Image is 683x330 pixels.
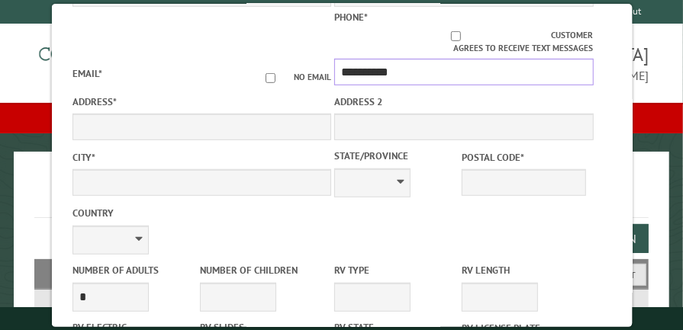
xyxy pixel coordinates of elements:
label: Address [72,95,330,109]
label: Address 2 [333,95,592,109]
label: RV Type [333,263,458,277]
label: City [72,150,330,165]
input: Customer agrees to receive text messages [359,31,550,41]
h2: Filters [34,259,649,288]
h1: Reservations [34,176,649,218]
label: RV Length [461,263,585,277]
label: No email [246,71,330,84]
label: Number of Children [199,263,324,277]
img: Campground Commander [34,30,225,89]
label: Postal Code [461,150,585,165]
label: Email [72,67,101,80]
label: Phone [333,11,367,24]
input: No email [246,73,293,83]
label: Number of Adults [72,263,196,277]
label: Country [72,206,330,220]
label: Customer agrees to receive text messages [333,29,592,55]
label: State/Province [333,149,458,163]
